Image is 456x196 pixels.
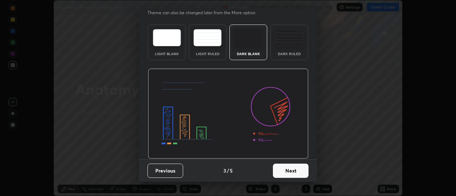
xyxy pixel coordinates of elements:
p: Theme can also be changed later from the More option [147,10,263,16]
div: Light Blank [152,52,181,55]
div: Light Ruled [193,52,222,55]
div: Dark Blank [234,52,263,55]
h4: 5 [230,167,233,174]
button: Next [273,164,309,178]
img: lightRuledTheme.5fabf969.svg [193,29,222,46]
h4: 3 [223,167,226,174]
div: Dark Ruled [275,52,304,55]
img: darkThemeBanner.d06ce4a2.svg [148,69,309,159]
img: lightTheme.e5ed3b09.svg [153,29,181,46]
img: darkRuledTheme.de295e13.svg [275,29,303,46]
h4: / [227,167,229,174]
img: darkTheme.f0cc69e5.svg [234,29,263,46]
button: Previous [147,164,183,178]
